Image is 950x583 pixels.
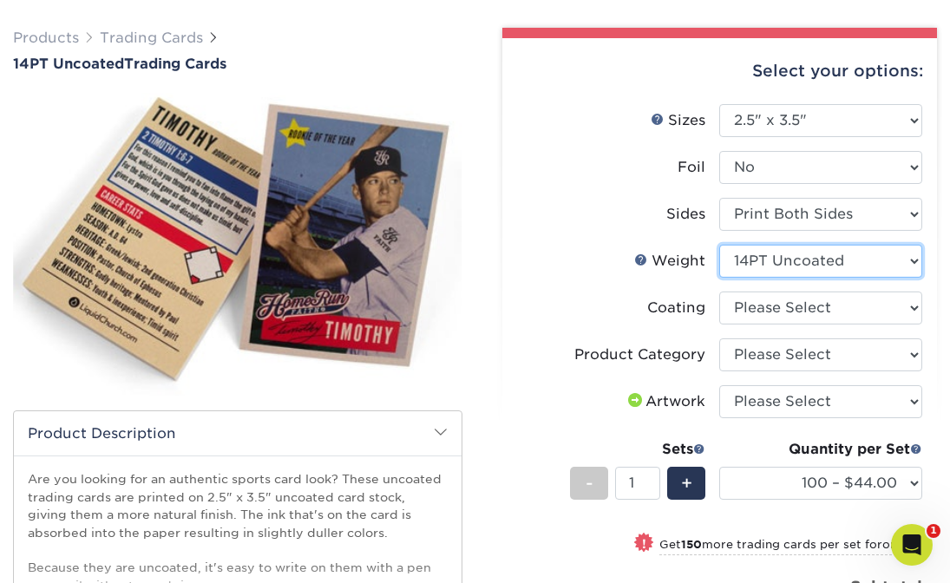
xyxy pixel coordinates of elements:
[586,470,593,496] span: -
[625,391,705,412] div: Artwork
[678,157,705,178] div: Foil
[891,524,933,566] iframe: Intercom live chat
[100,29,203,46] a: Trading Cards
[14,411,462,455] h2: Product Description
[13,89,462,400] img: 14PT Uncoated 01
[642,534,646,553] span: !
[927,524,940,538] span: 1
[681,470,692,496] span: +
[574,344,705,365] div: Product Category
[666,204,705,225] div: Sides
[516,38,924,104] div: Select your options:
[13,29,79,46] a: Products
[570,439,705,460] div: Sets
[651,110,705,131] div: Sizes
[659,538,922,555] small: Get more trading cards per set for
[882,538,922,551] span: only
[681,538,702,551] strong: 150
[719,439,922,460] div: Quantity per Set
[13,56,124,72] span: 14PT Uncoated
[647,298,705,318] div: Coating
[634,251,705,272] div: Weight
[13,56,462,72] h1: Trading Cards
[13,56,462,72] a: 14PT UncoatedTrading Cards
